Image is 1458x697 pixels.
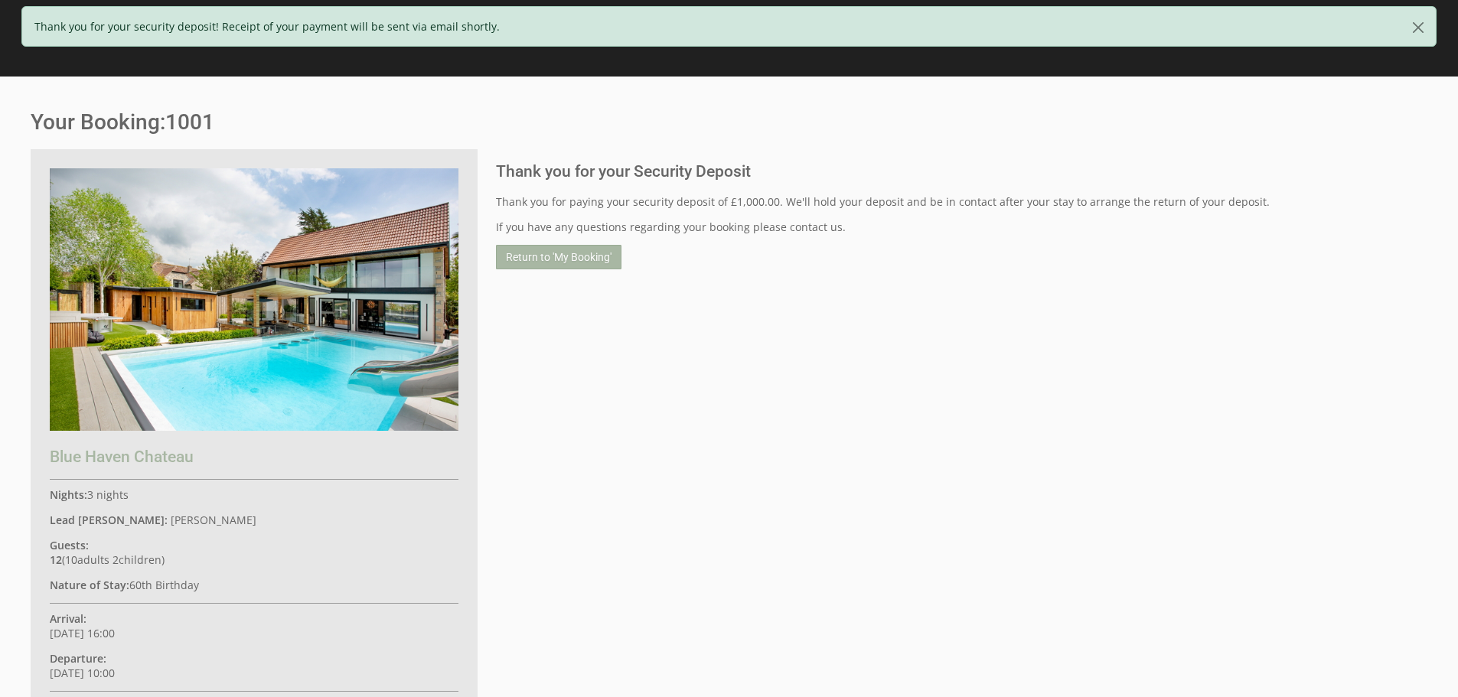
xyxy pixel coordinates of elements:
[50,487,458,502] p: 3 nights
[50,651,106,666] strong: Departure:
[496,162,1397,181] h2: Thank you for your Security Deposit
[50,578,129,592] strong: Nature of Stay:
[50,552,165,567] span: ( )
[50,168,458,431] img: An image of 'Blue Haven Chateau'
[171,513,256,527] span: [PERSON_NAME]
[31,109,165,135] a: Your Booking:
[50,611,458,640] p: [DATE] 16:00
[50,538,89,552] strong: Guests:
[50,578,458,592] p: 60th Birthday
[31,109,1409,135] h1: 1001
[496,220,1397,234] p: If you have any questions regarding your booking please contact us.
[50,487,87,502] strong: Nights:
[50,611,86,626] strong: Arrival:
[65,552,77,567] span: 10
[50,651,458,680] p: [DATE] 10:00
[50,513,168,527] strong: Lead [PERSON_NAME]:
[144,552,161,567] span: ren
[65,552,109,567] span: adult
[50,448,458,466] h2: Blue Haven Chateau
[50,419,458,465] a: Blue Haven Chateau
[113,552,119,567] span: 2
[496,194,1397,209] p: Thank you for paying your security deposit of £1,000.00. We'll hold your deposit and be in contac...
[50,552,62,567] strong: 12
[109,552,161,567] span: child
[21,6,1437,47] div: Thank you for your security deposit! Receipt of your payment will be sent via email shortly.
[104,552,109,567] span: s
[496,245,621,269] a: Return to 'My Booking'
